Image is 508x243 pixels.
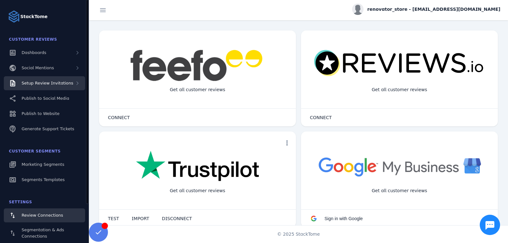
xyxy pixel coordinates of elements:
span: renovator_store - [EMAIL_ADDRESS][DOMAIN_NAME] [367,6,500,13]
img: reviewsio.svg [314,50,485,77]
button: DISCONNECT [156,212,198,225]
span: © 2025 StackTome [277,231,320,238]
button: TEST [102,212,125,225]
span: Dashboards [22,50,46,55]
div: Get all customer reviews [367,182,432,199]
span: Customer Reviews [9,37,57,42]
span: Segments Templates [22,177,65,182]
span: Publish to Social Media [22,96,69,101]
button: CONNECT [102,111,136,124]
span: Sign in with Google [324,216,363,221]
a: Publish to Website [4,107,85,121]
button: more [281,137,293,149]
button: renovator_store - [EMAIL_ADDRESS][DOMAIN_NAME] [352,3,500,15]
button: IMPORT [125,212,156,225]
a: Segmentation & Ads Connections [4,224,85,243]
span: Setup Review Invitations [22,81,73,85]
span: Settings [9,200,32,204]
span: CONNECT [310,115,332,120]
a: Publish to Social Media [4,91,85,105]
img: googlebusiness.png [314,151,485,182]
div: Get all customer reviews [165,182,231,199]
span: Review Connections [22,213,63,218]
span: CONNECT [108,115,130,120]
span: IMPORT [132,216,149,221]
span: TEST [108,216,119,221]
div: Get all customer reviews [165,81,231,98]
img: Logo image [8,10,20,23]
span: Generate Support Tickets [22,126,74,131]
span: Social Mentions [22,65,54,70]
span: Segmentation & Ads Connections [22,227,64,239]
strong: StackTome [20,13,48,20]
a: Marketing Segments [4,158,85,172]
img: trustpilot.png [136,151,259,182]
button: Sign in with Google [304,212,369,225]
div: Get all customer reviews [367,81,432,98]
img: feefo.png [129,50,266,81]
span: Publish to Website [22,111,59,116]
span: Marketing Segments [22,162,64,167]
img: profile.jpg [352,3,364,15]
a: Review Connections [4,208,85,222]
span: DISCONNECT [162,216,192,221]
button: CONNECT [304,111,338,124]
a: Generate Support Tickets [4,122,85,136]
a: Segments Templates [4,173,85,187]
span: Customer Segments [9,149,61,153]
